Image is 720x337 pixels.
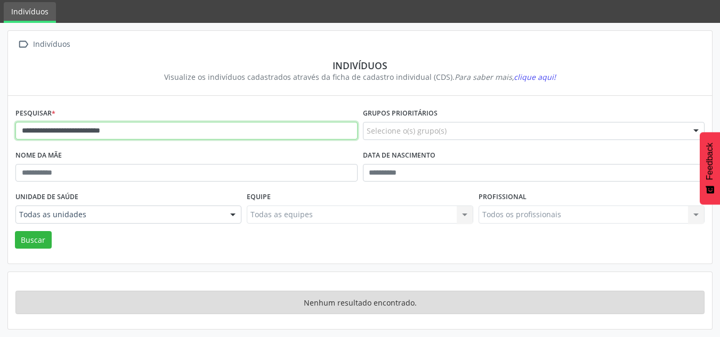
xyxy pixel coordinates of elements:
div: Visualize os indivíduos cadastrados através da ficha de cadastro individual (CDS). [23,71,697,83]
div: Indivíduos [31,37,72,52]
label: Pesquisar [15,105,55,122]
div: Nenhum resultado encontrado. [15,291,705,314]
label: Profissional [479,189,527,206]
button: Feedback - Mostrar pesquisa [700,132,720,204]
a: Indivíduos [4,2,56,23]
span: Selecione o(s) grupo(s) [367,125,447,136]
span: Todas as unidades [19,209,220,220]
i: Para saber mais, [455,72,556,82]
label: Grupos prioritários [363,105,438,122]
label: Equipe [247,189,271,206]
i:  [15,37,31,52]
label: Nome da mãe [15,147,62,164]
span: Feedback [705,143,715,180]
label: Data de nascimento [363,147,435,164]
label: Unidade de saúde [15,189,78,206]
div: Indivíduos [23,60,697,71]
a:  Indivíduos [15,37,72,52]
span: clique aqui! [514,72,556,82]
button: Buscar [15,231,52,249]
